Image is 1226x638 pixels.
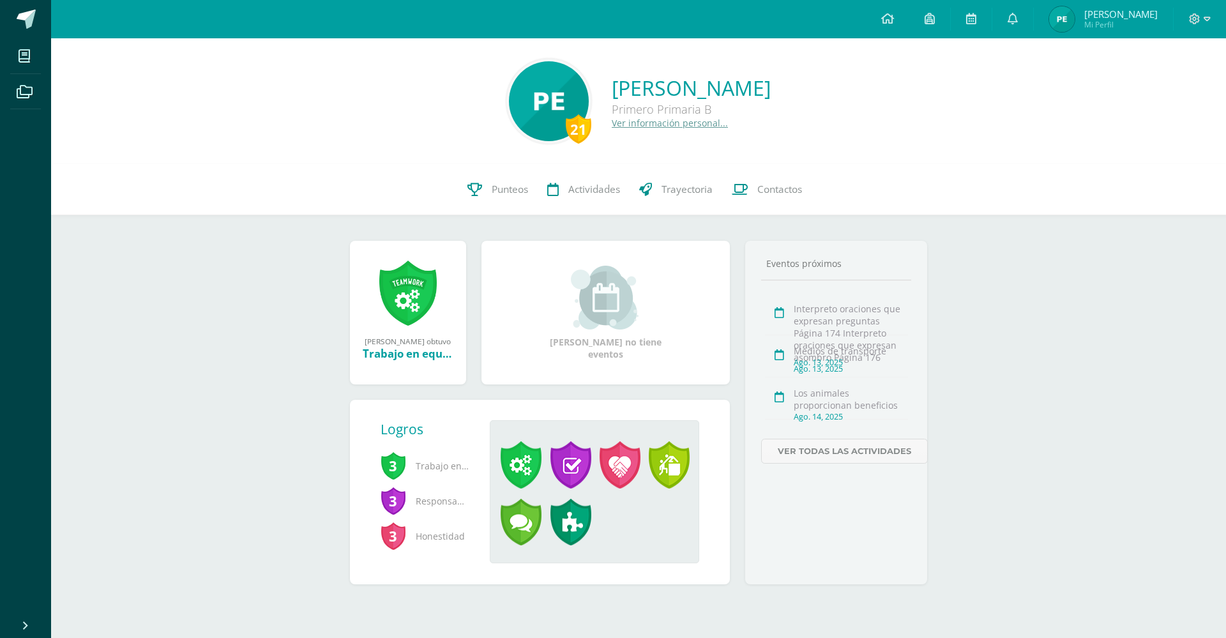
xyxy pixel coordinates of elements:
[568,183,620,196] span: Actividades
[662,183,713,196] span: Trayectoria
[794,345,908,357] div: Medios de transporte
[492,183,528,196] span: Punteos
[612,102,771,117] div: Primero Primaria B
[1084,8,1158,20] span: [PERSON_NAME]
[722,164,812,215] a: Contactos
[509,61,589,141] img: 8d9fb575b8f6c6a1ec02a83d2367dec9.png
[381,451,406,480] span: 3
[363,346,453,361] div: Trabajo en equipo
[1049,6,1075,32] img: 23ec1711212fb13d506ed84399d281dc.png
[381,486,406,515] span: 3
[381,521,406,551] span: 3
[458,164,538,215] a: Punteos
[794,387,908,411] div: Los animales proporcionan beneficios
[757,183,802,196] span: Contactos
[794,303,908,363] div: Interpreto oraciones que expresan preguntas Página 174 Interpreto oraciones que expresan asombro ...
[381,483,470,519] span: Responsabilidad
[538,164,630,215] a: Actividades
[630,164,722,215] a: Trayectoria
[794,411,908,422] div: Ago. 14, 2025
[363,336,453,346] div: [PERSON_NAME] obtuvo
[794,357,908,368] div: Ago. 13, 2025
[566,114,591,144] div: 21
[1084,19,1158,30] span: Mi Perfil
[761,439,928,464] a: Ver todas las actividades
[761,257,912,270] div: Eventos próximos
[381,420,480,438] div: Logros
[612,117,728,129] a: Ver información personal...
[381,448,470,483] span: Trabajo en equipo
[612,74,771,102] a: [PERSON_NAME]
[381,519,470,554] span: Honestidad
[571,266,640,330] img: event_small.png
[541,266,669,360] div: [PERSON_NAME] no tiene eventos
